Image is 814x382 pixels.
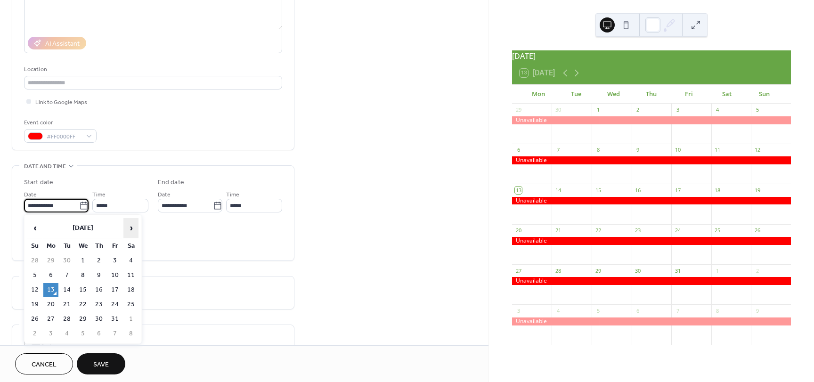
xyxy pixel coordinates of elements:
[59,254,74,268] td: 30
[512,237,791,245] div: Unavailable
[123,327,138,341] td: 8
[554,307,562,314] div: 4
[515,106,522,114] div: 29
[27,283,42,297] td: 12
[554,146,562,154] div: 7
[746,85,783,104] div: Sun
[123,254,138,268] td: 4
[635,307,642,314] div: 6
[91,268,106,282] td: 9
[43,268,58,282] td: 6
[714,187,721,194] div: 18
[24,178,53,187] div: Start date
[754,307,761,314] div: 9
[714,307,721,314] div: 8
[75,283,90,297] td: 15
[27,327,42,341] td: 2
[557,85,595,104] div: Tue
[91,283,106,297] td: 16
[674,307,681,314] div: 7
[512,156,791,164] div: Unavailable
[107,268,122,282] td: 10
[107,312,122,326] td: 31
[635,227,642,234] div: 23
[670,85,708,104] div: Fri
[158,190,171,200] span: Date
[674,267,681,274] div: 31
[123,268,138,282] td: 11
[123,283,138,297] td: 18
[594,106,602,114] div: 1
[43,239,58,253] th: Mo
[714,227,721,234] div: 25
[123,239,138,253] th: Sa
[59,312,74,326] td: 28
[93,360,109,370] span: Save
[24,162,66,171] span: Date and time
[554,187,562,194] div: 14
[35,98,87,107] span: Link to Google Maps
[554,267,562,274] div: 28
[594,307,602,314] div: 5
[635,187,642,194] div: 16
[15,353,73,374] button: Cancel
[124,219,138,237] span: ›
[59,298,74,311] td: 21
[77,353,125,374] button: Save
[91,327,106,341] td: 6
[43,327,58,341] td: 3
[515,146,522,154] div: 6
[512,50,791,62] div: [DATE]
[714,106,721,114] div: 4
[91,312,106,326] td: 30
[59,327,74,341] td: 4
[123,298,138,311] td: 25
[107,298,122,311] td: 24
[594,146,602,154] div: 8
[75,327,90,341] td: 5
[515,187,522,194] div: 13
[714,146,721,154] div: 11
[75,254,90,268] td: 1
[595,85,633,104] div: Wed
[512,277,791,285] div: Unavailable
[594,267,602,274] div: 29
[635,146,642,154] div: 9
[43,298,58,311] td: 20
[92,190,106,200] span: Time
[512,317,791,325] div: Unavailable
[75,298,90,311] td: 22
[674,187,681,194] div: 17
[43,218,122,238] th: [DATE]
[47,132,81,142] span: #FF0000FF
[24,118,95,128] div: Event color
[27,298,42,311] td: 19
[635,267,642,274] div: 30
[515,307,522,314] div: 3
[674,146,681,154] div: 10
[754,187,761,194] div: 19
[554,227,562,234] div: 21
[59,239,74,253] th: Tu
[27,312,42,326] td: 26
[28,219,42,237] span: ‹
[754,227,761,234] div: 26
[594,227,602,234] div: 22
[674,227,681,234] div: 24
[43,254,58,268] td: 29
[515,227,522,234] div: 20
[75,268,90,282] td: 8
[554,106,562,114] div: 30
[75,239,90,253] th: We
[43,283,58,297] td: 13
[515,267,522,274] div: 27
[91,298,106,311] td: 23
[24,190,37,200] span: Date
[594,187,602,194] div: 15
[674,106,681,114] div: 3
[91,239,106,253] th: Th
[59,268,74,282] td: 7
[27,239,42,253] th: Su
[107,254,122,268] td: 3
